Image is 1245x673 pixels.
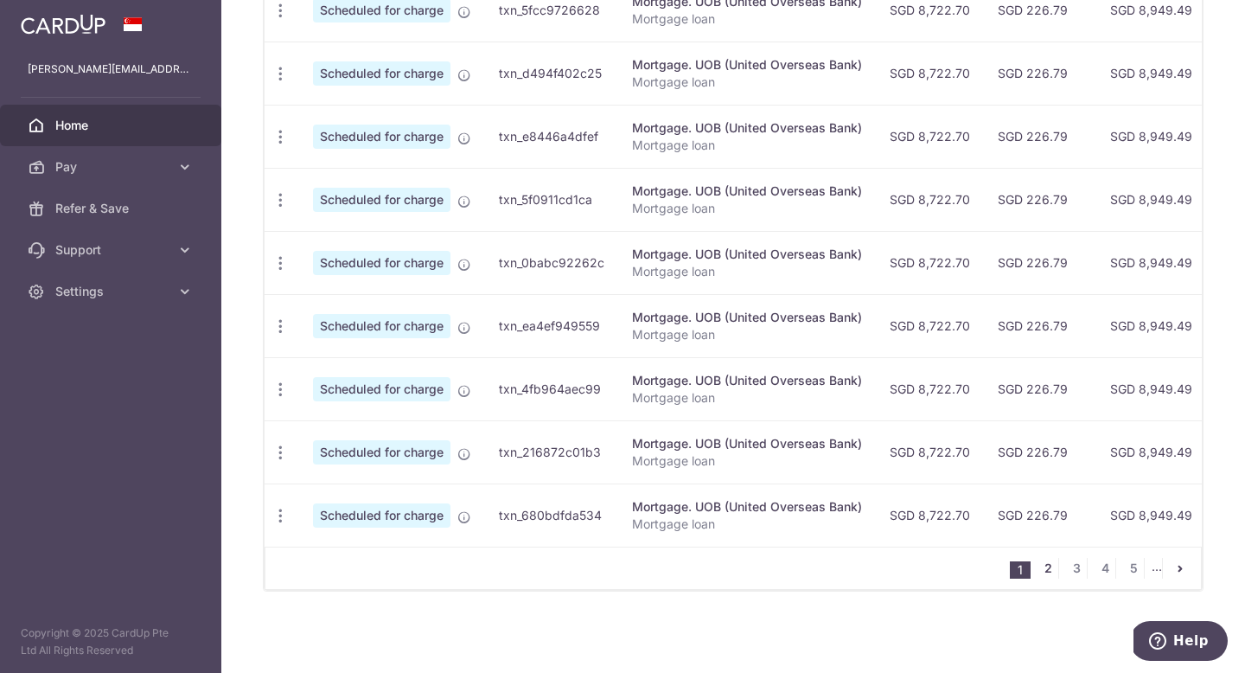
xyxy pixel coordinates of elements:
td: SGD 8,722.70 [876,357,984,420]
p: Mortgage loan [632,516,862,533]
td: SGD 8,949.49 [1096,105,1206,168]
a: 5 [1123,558,1144,579]
td: SGD 226.79 [984,420,1096,484]
span: Support [55,241,169,259]
div: Mortgage. UOB (United Overseas Bank) [632,246,862,263]
td: SGD 8,722.70 [876,105,984,168]
td: SGD 8,949.49 [1096,484,1206,547]
span: Scheduled for charge [313,61,450,86]
p: [PERSON_NAME][EMAIL_ADDRESS][DOMAIN_NAME] [28,61,194,78]
td: SGD 8,722.70 [876,42,984,105]
td: SGD 8,722.70 [876,168,984,231]
td: SGD 8,722.70 [876,294,984,357]
td: SGD 226.79 [984,357,1096,420]
td: SGD 8,949.49 [1096,168,1206,231]
td: SGD 226.79 [984,105,1096,168]
a: 3 [1066,558,1087,579]
td: SGD 8,949.49 [1096,231,1206,294]
td: SGD 226.79 [984,168,1096,231]
span: Scheduled for charge [313,503,450,528]
td: SGD 226.79 [984,42,1096,105]
span: Scheduled for charge [313,314,450,338]
div: Mortgage. UOB (United Overseas Bank) [632,119,862,137]
span: Scheduled for charge [313,251,450,275]
div: Mortgage. UOB (United Overseas Bank) [632,372,862,389]
td: txn_e8446a4dfef [485,105,618,168]
li: 1 [1010,561,1031,579]
iframe: Opens a widget where you can find more information [1133,621,1228,664]
td: SGD 8,722.70 [876,231,984,294]
td: SGD 226.79 [984,294,1096,357]
td: txn_4fb964aec99 [485,357,618,420]
div: Mortgage. UOB (United Overseas Bank) [632,56,862,74]
td: txn_5f0911cd1ca [485,168,618,231]
div: Mortgage. UOB (United Overseas Bank) [632,309,862,326]
p: Mortgage loan [632,452,862,470]
a: 2 [1037,558,1058,579]
td: SGD 8,722.70 [876,484,984,547]
td: SGD 226.79 [984,484,1096,547]
div: Mortgage. UOB (United Overseas Bank) [632,183,862,200]
div: Mortgage. UOB (United Overseas Bank) [632,435,862,452]
span: Refer & Save [55,200,169,217]
span: Scheduled for charge [313,125,450,149]
span: Home [55,117,169,134]
span: Scheduled for charge [313,188,450,212]
a: 4 [1095,558,1115,579]
span: Pay [55,158,169,176]
span: Settings [55,283,169,300]
nav: pager [1010,548,1201,589]
td: txn_0babc92262c [485,231,618,294]
td: SGD 8,722.70 [876,420,984,484]
td: txn_680bdfda534 [485,484,618,547]
p: Mortgage loan [632,10,862,28]
p: Mortgage loan [632,263,862,280]
span: Scheduled for charge [313,377,450,401]
td: txn_216872c01b3 [485,420,618,484]
div: Mortgage. UOB (United Overseas Bank) [632,498,862,516]
td: SGD 226.79 [984,231,1096,294]
li: ... [1152,558,1163,579]
span: Scheduled for charge [313,440,450,465]
p: Mortgage loan [632,137,862,154]
p: Mortgage loan [632,326,862,343]
td: txn_d494f402c25 [485,42,618,105]
td: txn_ea4ef949559 [485,294,618,357]
p: Mortgage loan [632,74,862,91]
p: Mortgage loan [632,200,862,217]
td: SGD 8,949.49 [1096,294,1206,357]
img: CardUp [21,14,105,35]
p: Mortgage loan [632,389,862,407]
td: SGD 8,949.49 [1096,357,1206,420]
td: SGD 8,949.49 [1096,42,1206,105]
td: SGD 8,949.49 [1096,420,1206,484]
